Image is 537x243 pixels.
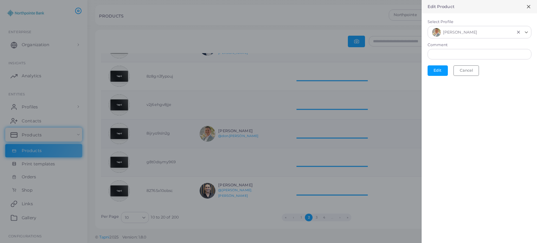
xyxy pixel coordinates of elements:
[428,65,448,76] button: Edit
[428,26,531,39] div: Search for option
[428,4,454,9] h5: Edit Product
[453,65,479,76] button: Cancel
[479,28,514,37] input: Search for option
[428,42,448,48] label: Comment
[516,29,521,35] button: Clear Selected
[432,28,441,37] img: avatar
[428,19,531,25] label: Select Profile
[443,29,477,36] span: [PERSON_NAME]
